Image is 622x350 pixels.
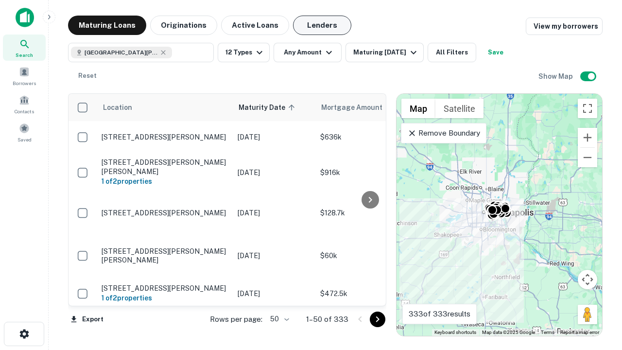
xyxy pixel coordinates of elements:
div: 50 [266,312,291,326]
span: Mortgage Amount [321,102,395,113]
a: Borrowers [3,63,46,89]
button: Reset [72,66,103,86]
button: Show satellite imagery [435,99,484,118]
button: Active Loans [221,16,289,35]
img: Google [399,323,431,336]
p: 333 of 333 results [409,308,470,320]
p: [STREET_ADDRESS][PERSON_NAME] [102,284,228,293]
span: Contacts [15,107,34,115]
button: Zoom out [578,148,597,167]
p: [STREET_ADDRESS][PERSON_NAME] [102,209,228,217]
button: 12 Types [218,43,270,62]
p: $472.5k [320,288,417,299]
button: Maturing [DATE] [346,43,424,62]
p: $60k [320,250,417,261]
p: 1–50 of 333 [306,314,348,325]
p: [STREET_ADDRESS][PERSON_NAME][PERSON_NAME] [102,247,228,264]
p: $636k [320,132,417,142]
button: Maturing Loans [68,16,146,35]
p: [DATE] [238,250,311,261]
button: All Filters [428,43,476,62]
img: capitalize-icon.png [16,8,34,27]
iframe: Chat Widget [573,272,622,319]
p: [STREET_ADDRESS][PERSON_NAME] [102,133,228,141]
span: Borrowers [13,79,36,87]
span: Map data ©2025 Google [482,330,535,335]
p: Rows per page: [210,314,262,325]
p: [DATE] [238,132,311,142]
a: Contacts [3,91,46,117]
button: Originations [150,16,217,35]
h6: 1 of 2 properties [102,293,228,303]
a: Search [3,35,46,61]
div: 0 0 [397,94,602,336]
button: Export [68,312,106,327]
p: [DATE] [238,167,311,178]
th: Maturity Date [233,94,315,121]
button: Show street map [401,99,435,118]
p: $128.7k [320,208,417,218]
span: [GEOGRAPHIC_DATA][PERSON_NAME], [GEOGRAPHIC_DATA], [GEOGRAPHIC_DATA] [85,48,157,57]
button: Any Amount [274,43,342,62]
th: Location [97,94,233,121]
a: Open this area in Google Maps (opens a new window) [399,323,431,336]
h6: Show Map [538,71,574,82]
p: [DATE] [238,208,311,218]
span: Saved [17,136,32,143]
span: Search [16,51,33,59]
th: Mortgage Amount [315,94,422,121]
p: Remove Boundary [407,127,480,139]
a: Report a map error [560,330,599,335]
button: Map camera controls [578,270,597,289]
a: View my borrowers [526,17,603,35]
span: Location [103,102,132,113]
button: Lenders [293,16,351,35]
a: Saved [3,119,46,145]
button: Keyboard shortcuts [434,329,476,336]
span: Maturity Date [239,102,298,113]
p: [DATE] [238,288,311,299]
button: Toggle fullscreen view [578,99,597,118]
button: Save your search to get updates of matches that match your search criteria. [480,43,511,62]
h6: 1 of 2 properties [102,176,228,187]
div: Maturing [DATE] [353,47,419,58]
p: $916k [320,167,417,178]
button: Zoom in [578,128,597,147]
p: [STREET_ADDRESS][PERSON_NAME][PERSON_NAME] [102,158,228,175]
a: Terms (opens in new tab) [541,330,554,335]
button: Go to next page [370,312,385,327]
